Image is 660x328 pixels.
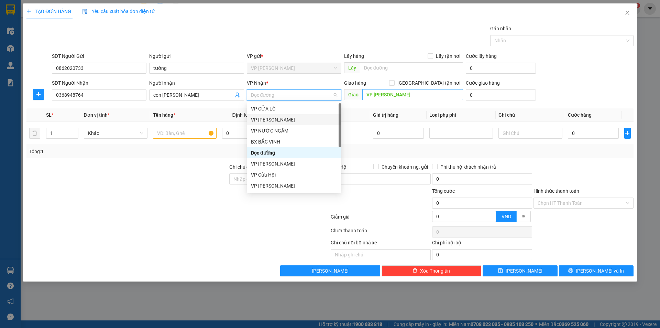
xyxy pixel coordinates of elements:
label: Ghi chú đơn hàng [229,164,267,170]
span: plus [625,130,630,136]
div: VP Cửa Hội [251,171,337,179]
span: close [625,10,630,15]
span: % [522,214,525,219]
input: Nhập ghi chú [331,249,431,260]
div: VP NƯỚC NGẦM [251,127,337,135]
span: TẠO ĐƠN HÀNG [26,9,71,14]
button: deleteXóa Thông tin [382,265,482,276]
button: Close [618,3,637,23]
div: VP gửi [247,52,341,60]
button: [PERSON_NAME] [280,265,380,276]
div: VP Nghi Xuân [247,158,341,169]
div: BX BẮC VINH [247,136,341,147]
input: Ghi chú đơn hàng [229,173,329,184]
div: SĐT Người Gửi [52,52,146,60]
span: Đơn vị tính [84,112,110,118]
span: Lấy tận nơi [433,52,463,60]
th: Ghi chú [496,108,565,122]
button: plus [33,89,44,100]
button: printer[PERSON_NAME] và In [559,265,634,276]
input: Cước giao hàng [466,89,536,100]
span: SL [46,112,52,118]
div: VP Cửa Hội [247,169,341,180]
span: user-add [234,92,240,98]
span: Phí thu hộ khách nhận trả [438,163,499,171]
div: VP [PERSON_NAME] [251,116,337,124]
input: Ghi Chú [498,128,562,139]
div: Tổng: 1 [29,148,255,155]
div: Dọc đường [247,147,341,158]
div: VP NƯỚC NGẦM [247,125,341,136]
span: Tổng cước [432,188,455,194]
span: save [498,268,503,274]
button: delete [29,128,40,139]
label: Cước giao hàng [466,80,500,86]
span: Lấy hàng [344,53,364,59]
div: VP [PERSON_NAME] [251,160,337,168]
div: VP [PERSON_NAME] [251,182,337,190]
span: [PERSON_NAME] [312,267,349,275]
input: Dọc đường [362,89,463,100]
div: Ghi chú nội bộ nhà xe [331,239,431,249]
span: Giao hàng [344,80,366,86]
label: Cước lấy hàng [466,53,497,59]
span: VND [502,214,511,219]
span: Lấy [344,62,360,73]
div: VP CỬA LÒ [251,105,337,113]
div: BX BẮC VINH [251,138,337,146]
div: VP Xuân Hội [247,180,341,191]
input: 0 [373,128,424,139]
label: Gán nhãn [490,26,511,31]
div: VP CỬA LÒ [247,103,341,114]
span: [PERSON_NAME] và In [576,267,624,275]
span: Xóa Thông tin [420,267,450,275]
span: Chuyển khoản ng. gửi [379,163,431,171]
div: Chi phí nội bộ [432,239,532,249]
div: Người nhận [149,79,244,87]
div: Dọc đường [251,149,337,157]
span: Giao [344,89,362,100]
span: Thu Hộ [331,164,346,170]
img: icon [82,9,88,14]
span: printer [568,268,573,274]
span: Khác [88,128,143,138]
label: Hình thức thanh toán [533,188,579,194]
input: Dọc đường [360,62,463,73]
span: VP Nghi Xuân [251,63,337,73]
div: Chưa thanh toán [330,227,431,239]
div: SĐT Người Nhận [52,79,146,87]
span: Yêu cầu xuất hóa đơn điện tử [82,9,155,14]
span: Định lượng [232,112,256,118]
th: Loại phụ phí [427,108,496,122]
span: [GEOGRAPHIC_DATA] tận nơi [395,79,463,87]
button: plus [624,128,631,139]
div: Người gửi [149,52,244,60]
span: [PERSON_NAME] [506,267,542,275]
span: Giá trị hàng [373,112,398,118]
span: Dọc đường [251,90,337,100]
span: delete [412,268,417,274]
span: plus [33,92,44,97]
span: Tên hàng [153,112,175,118]
div: Giảm giá [330,213,431,225]
div: VP GIA LÂM [247,114,341,125]
span: Cước hàng [568,112,592,118]
span: plus [26,9,31,14]
span: VP Nhận [247,80,266,86]
input: Cước lấy hàng [466,63,536,74]
input: VD: Bàn, Ghế [153,128,217,139]
button: save[PERSON_NAME] [483,265,557,276]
